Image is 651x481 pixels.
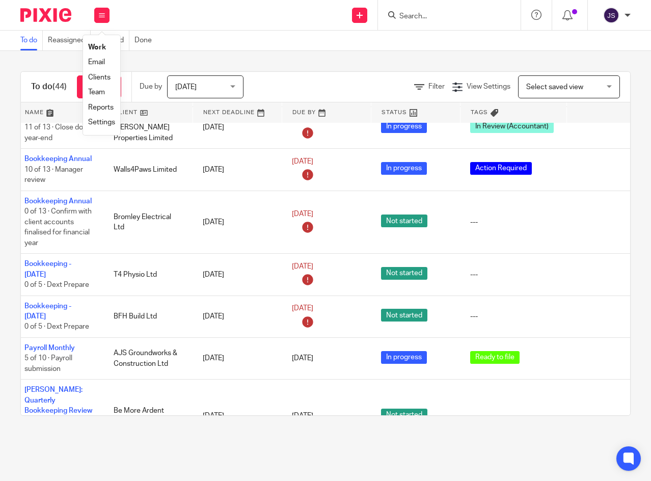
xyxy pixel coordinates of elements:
td: BFH Build Ltd [103,296,193,337]
td: [DATE] [193,380,282,452]
a: Bookkeeping - [DATE] [24,260,71,278]
p: Due by [140,82,162,92]
td: Bromley Electrical Ltd [103,191,193,254]
td: [DATE] [193,254,282,296]
td: [DATE] [193,149,282,191]
a: Bookkeeping - [DATE] [24,303,71,320]
span: Not started [381,309,427,322]
div: --- [470,217,556,227]
div: --- [470,270,556,280]
div: --- [470,411,556,421]
span: [DATE] [292,355,313,362]
span: [DATE] [175,84,197,91]
td: [DATE] [193,191,282,254]
a: Bookkeeping Annual [24,155,92,163]
a: [PERSON_NAME]: Quarterly Bookkeeping Review (Go Proposal) [24,386,92,424]
img: Pixie [20,8,71,22]
a: To do [20,31,43,50]
td: Walls4Paws Limited [103,149,193,191]
a: Reports [88,104,114,111]
span: Not started [381,267,427,280]
a: Snoozed [96,31,129,50]
span: Ready to file [470,351,520,364]
a: + Add task [77,75,121,98]
input: Search [398,12,490,21]
span: 11 of 13 · Close down year-end [24,124,92,142]
td: [PERSON_NAME] [PERSON_NAME] Properties Limited [103,106,193,148]
td: T4 Physio Ltd [103,254,193,296]
span: Select saved view [526,84,583,91]
span: View Settings [467,83,510,90]
span: 0 of 13 · Confirm with client accounts finalised for financial year [24,208,92,247]
a: Payroll Monthly [24,344,75,352]
a: Email [88,59,105,66]
span: Action Required [470,162,532,175]
a: Clients [88,74,111,81]
a: Reassigned [48,31,91,50]
span: [DATE] [292,412,313,419]
span: [DATE] [292,210,313,218]
div: --- [470,311,556,322]
a: Work [88,44,106,51]
span: Tags [471,110,488,115]
a: Settings [88,119,115,126]
span: Not started [381,215,427,227]
img: svg%3E [603,7,619,23]
span: In progress [381,351,427,364]
span: 5 of 10 · Payroll submission [24,355,72,372]
span: [DATE] [292,263,313,270]
td: AJS Groundworks & Construction Ltd [103,337,193,379]
td: Be More Ardent Limited [103,380,193,452]
span: In progress [381,162,427,175]
span: In progress [381,120,427,133]
span: In Review (Accountant) [470,120,554,133]
span: (44) [52,83,67,91]
a: Bookkeeping Annual [24,198,92,205]
span: Filter [428,83,445,90]
span: [DATE] [292,116,313,123]
h1: To do [31,82,67,92]
span: 0 of 5 · Dext Prepare [24,281,89,288]
a: Team [88,89,105,96]
span: 10 of 13 · Manager review [24,166,83,184]
td: [DATE] [193,296,282,337]
span: 0 of 5 · Dext Prepare [24,324,89,331]
span: [DATE] [292,158,313,165]
td: [DATE] [193,106,282,148]
span: [DATE] [292,305,313,312]
td: [DATE] [193,337,282,379]
span: Not started [381,409,427,421]
a: Done [134,31,157,50]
